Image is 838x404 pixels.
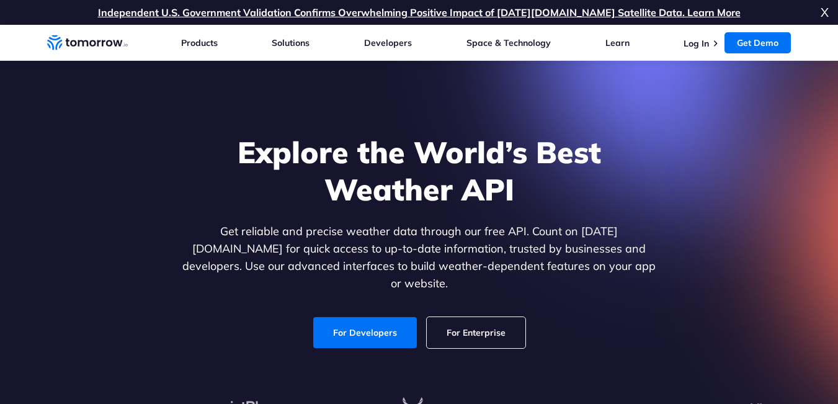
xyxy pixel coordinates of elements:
[98,6,741,19] a: Independent U.S. Government Validation Confirms Overwhelming Positive Impact of [DATE][DOMAIN_NAM...
[272,37,310,48] a: Solutions
[47,34,128,52] a: Home link
[180,133,659,208] h1: Explore the World’s Best Weather API
[427,317,525,348] a: For Enterprise
[605,37,630,48] a: Learn
[181,37,218,48] a: Products
[364,37,412,48] a: Developers
[466,37,551,48] a: Space & Technology
[180,223,659,292] p: Get reliable and precise weather data through our free API. Count on [DATE][DOMAIN_NAME] for quic...
[724,32,791,53] a: Get Demo
[313,317,417,348] a: For Developers
[684,38,709,49] a: Log In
